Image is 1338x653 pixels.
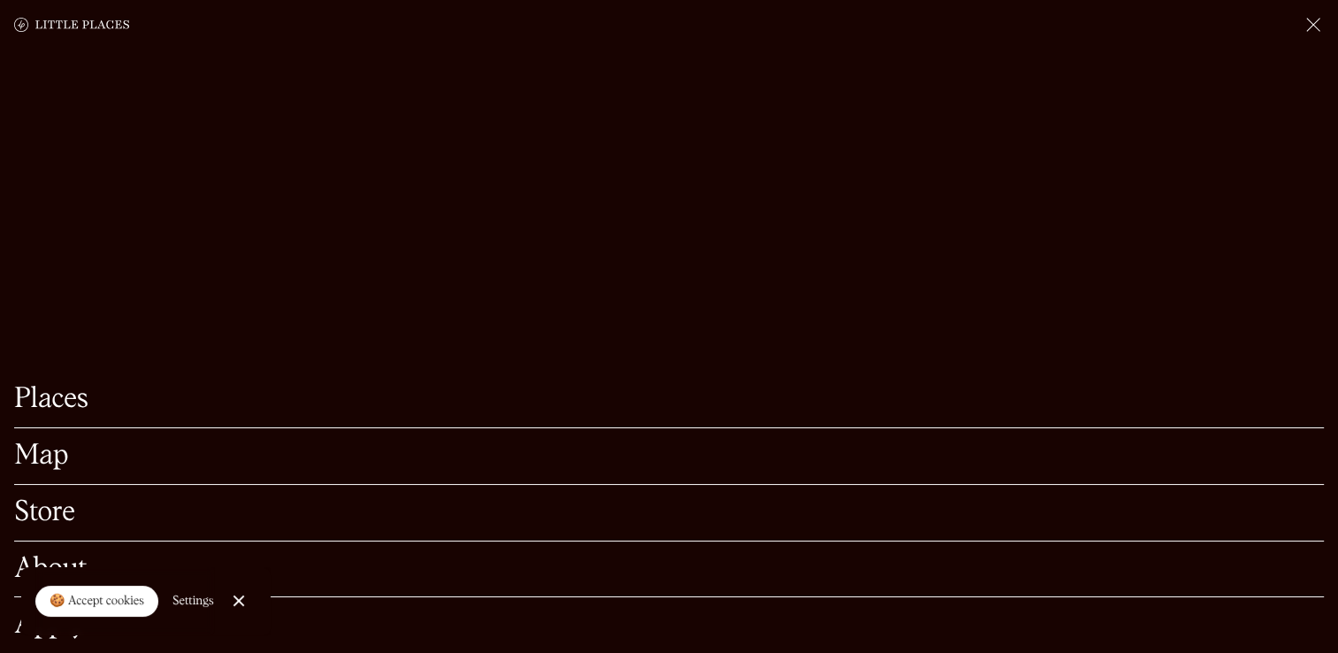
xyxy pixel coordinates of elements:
[35,586,158,618] a: 🍪 Accept cookies
[14,499,1324,526] a: Store
[14,442,1324,470] a: Map
[172,595,214,607] div: Settings
[172,581,214,621] a: Settings
[50,593,144,611] div: 🍪 Accept cookies
[221,583,256,618] a: Close Cookie Popup
[14,386,1324,413] a: Places
[238,601,239,602] div: Close Cookie Popup
[14,611,1324,639] a: Apply
[14,556,1324,583] a: About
